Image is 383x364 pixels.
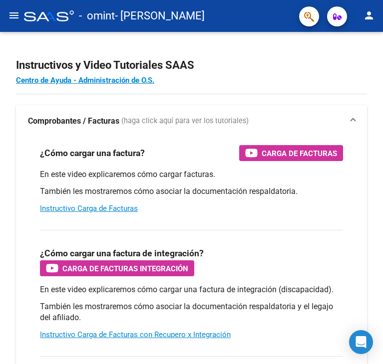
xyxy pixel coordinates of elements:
mat-expansion-panel-header: Comprobantes / Facturas (haga click aquí para ver los tutoriales) [16,105,367,137]
a: Instructivo Carga de Facturas con Recupero x Integración [40,330,231,339]
span: - omint [79,5,115,27]
mat-icon: menu [8,9,20,21]
p: En este video explicaremos cómo cargar facturas. [40,169,343,180]
h3: ¿Cómo cargar una factura de integración? [40,246,204,260]
span: Carga de Facturas [262,147,337,160]
p: También les mostraremos cómo asociar la documentación respaldatoria. [40,186,343,197]
mat-icon: person [363,9,375,21]
button: Carga de Facturas Integración [40,260,194,276]
h2: Instructivos y Video Tutoriales SAAS [16,56,367,75]
div: Open Intercom Messenger [349,330,373,354]
p: También les mostraremos cómo asociar la documentación respaldatoria y el legajo del afiliado. [40,301,343,323]
strong: Comprobantes / Facturas [28,116,119,127]
span: Carga de Facturas Integración [62,262,188,275]
p: En este video explicaremos cómo cargar una factura de integración (discapacidad). [40,284,343,295]
button: Carga de Facturas [239,145,343,161]
h3: ¿Cómo cargar una factura? [40,146,145,160]
span: (haga click aquí para ver los tutoriales) [121,116,249,127]
span: - [PERSON_NAME] [115,5,205,27]
a: Centro de Ayuda - Administración de O.S. [16,76,154,85]
a: Instructivo Carga de Facturas [40,204,138,213]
